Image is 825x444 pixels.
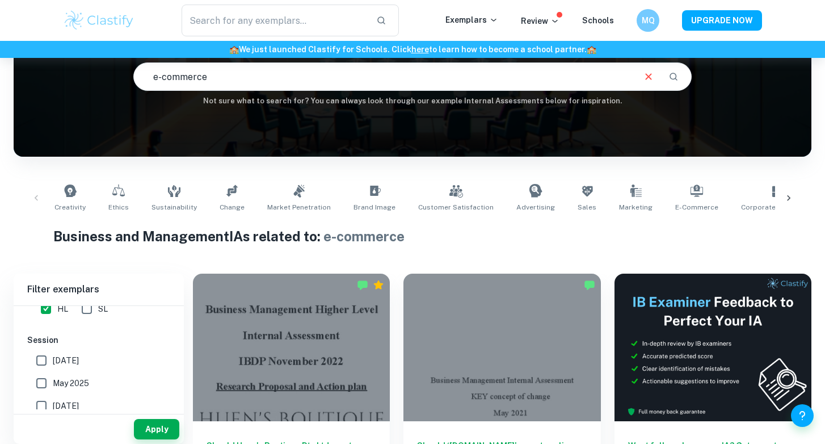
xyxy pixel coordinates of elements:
[108,202,129,212] span: Ethics
[53,400,79,412] span: [DATE]
[418,202,494,212] span: Customer Satisfaction
[516,202,555,212] span: Advertising
[741,202,816,212] span: Corporate Profitability
[151,202,197,212] span: Sustainability
[614,274,811,421] img: Thumbnail
[53,354,79,367] span: [DATE]
[53,377,89,389] span: May 2025
[521,15,559,27] p: Review
[584,279,595,291] img: Marked
[664,67,683,86] button: Search
[134,419,179,439] button: Apply
[373,279,384,291] div: Premium
[182,5,367,36] input: Search for any exemplars...
[229,45,239,54] span: 🏫
[63,9,135,32] img: Clastify logo
[582,16,614,25] a: Schools
[2,43,823,56] h6: We just launched Clastify for Schools. Click to learn how to become a school partner.
[54,202,86,212] span: Creativity
[587,45,596,54] span: 🏫
[27,334,170,346] h6: Session
[14,95,811,107] h6: Not sure what to search for? You can always look through our example Internal Assessments below f...
[411,45,429,54] a: here
[682,10,762,31] button: UPGRADE NOW
[445,14,498,26] p: Exemplars
[53,226,771,246] h1: Business and Management IAs related to:
[638,66,659,87] button: Clear
[57,303,68,315] span: HL
[357,279,368,291] img: Marked
[14,274,184,305] h6: Filter exemplars
[98,303,108,315] span: SL
[675,202,718,212] span: E-commerce
[791,404,814,427] button: Help and Feedback
[220,202,245,212] span: Change
[619,202,653,212] span: Marketing
[578,202,596,212] span: Sales
[637,9,659,32] button: MQ
[642,14,655,27] h6: MQ
[323,228,405,244] span: e-commerce
[134,61,633,93] input: E.g. tech company expansion, marketing strategies, motivation theories...
[353,202,395,212] span: Brand Image
[267,202,331,212] span: Market Penetration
